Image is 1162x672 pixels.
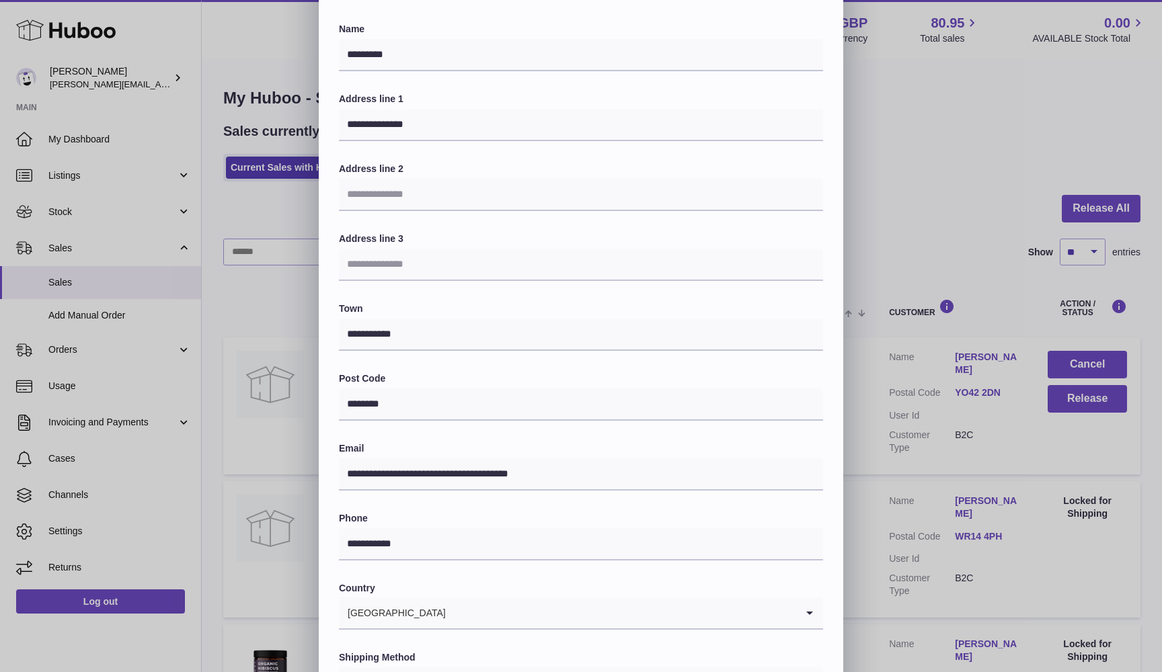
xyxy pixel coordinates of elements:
[339,163,823,175] label: Address line 2
[339,597,447,628] span: [GEOGRAPHIC_DATA]
[339,372,823,385] label: Post Code
[339,442,823,455] label: Email
[447,597,796,628] input: Search for option
[339,93,823,106] label: Address line 1
[339,512,823,525] label: Phone
[339,582,823,595] label: Country
[339,651,823,664] label: Shipping Method
[339,302,823,315] label: Town
[339,23,823,36] label: Name
[339,597,823,630] div: Search for option
[339,233,823,245] label: Address line 3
